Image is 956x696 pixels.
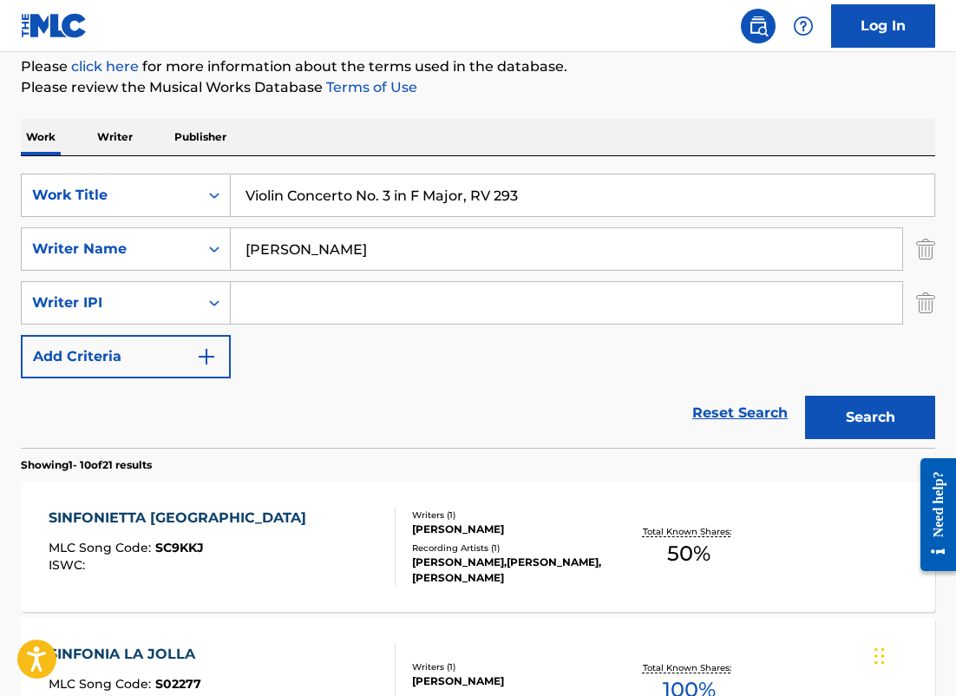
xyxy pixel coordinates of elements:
[667,538,710,569] span: 50 %
[412,509,612,522] div: Writers ( 1 )
[412,660,612,673] div: Writers ( 1 )
[412,673,612,689] div: [PERSON_NAME]
[684,394,796,432] a: Reset Search
[643,525,736,538] p: Total Known Shares:
[32,185,188,206] div: Work Title
[155,676,201,692] span: S02277
[831,4,935,48] a: Log In
[412,522,612,537] div: [PERSON_NAME]
[49,508,315,529] div: SINFONIETTA [GEOGRAPHIC_DATA]
[21,335,231,378] button: Add Criteria
[323,79,417,95] a: Terms of Use
[793,16,814,36] img: help
[907,444,956,584] iframe: Resource Center
[412,542,612,555] div: Recording Artists ( 1 )
[786,9,821,43] div: Help
[874,630,885,682] div: Drag
[21,119,61,155] p: Work
[49,644,204,665] div: SINFONIA LA JOLLA
[21,174,935,448] form: Search Form
[92,119,138,155] p: Writer
[196,346,217,367] img: 9d2ae6d4665cec9f34b9.svg
[643,661,736,674] p: Total Known Shares:
[916,227,935,271] img: Delete Criterion
[805,396,935,439] button: Search
[748,16,769,36] img: search
[21,457,152,473] p: Showing 1 - 10 of 21 results
[741,9,776,43] a: Public Search
[169,119,232,155] p: Publisher
[869,613,956,696] iframe: Chat Widget
[412,555,612,586] div: [PERSON_NAME],[PERSON_NAME],[PERSON_NAME]
[155,540,204,555] span: SC9KKJ
[916,281,935,325] img: Delete Criterion
[21,482,935,612] a: SINFONIETTA [GEOGRAPHIC_DATA]MLC Song Code:SC9KKJISWC:Writers (1)[PERSON_NAME]Recording Artists (...
[49,557,89,573] span: ISWC :
[32,292,188,313] div: Writer IPI
[49,540,155,555] span: MLC Song Code :
[49,676,155,692] span: MLC Song Code :
[71,58,139,75] a: click here
[21,56,935,77] p: Please for more information about the terms used in the database.
[32,239,188,259] div: Writer Name
[21,77,935,98] p: Please review the Musical Works Database
[21,13,88,38] img: MLC Logo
